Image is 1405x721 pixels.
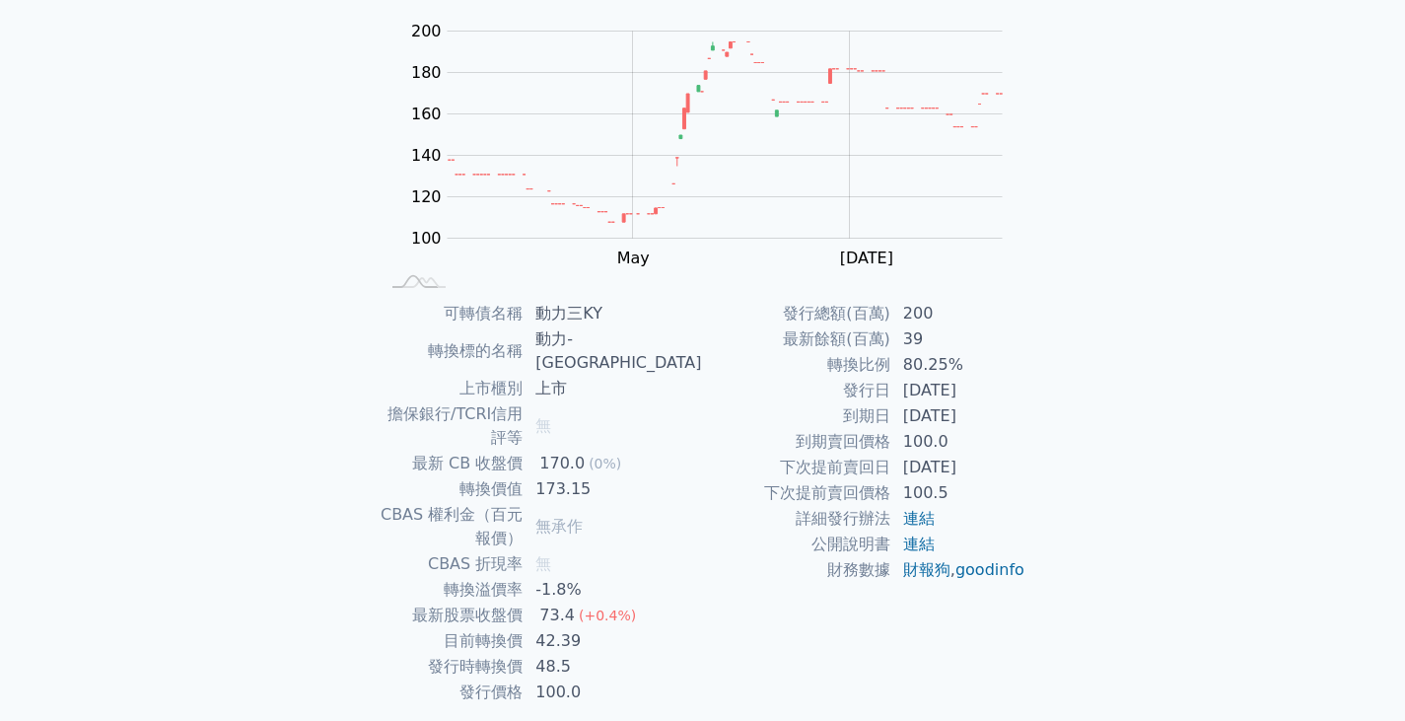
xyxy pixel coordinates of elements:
[891,403,1026,429] td: [DATE]
[380,577,525,603] td: 轉換溢價率
[380,603,525,628] td: 最新股票收盤價
[903,509,935,528] a: 連結
[535,416,551,435] span: 無
[1306,626,1405,721] div: 聊天小工具
[617,249,650,267] tspan: May
[703,378,891,403] td: 發行日
[380,376,525,401] td: 上市櫃別
[891,378,1026,403] td: [DATE]
[1306,626,1405,721] iframe: Chat Widget
[535,517,583,536] span: 無承作
[703,301,891,326] td: 發行總額(百萬)
[903,535,935,553] a: 連結
[891,301,1026,326] td: 200
[703,455,891,480] td: 下次提前賣回日
[703,506,891,532] td: 詳細發行辦法
[535,452,589,475] div: 170.0
[891,557,1026,583] td: ,
[380,654,525,680] td: 發行時轉換價
[891,480,1026,506] td: 100.5
[411,187,442,206] tspan: 120
[411,229,442,248] tspan: 100
[524,376,702,401] td: 上市
[380,551,525,577] td: CBAS 折現率
[535,554,551,573] span: 無
[703,352,891,378] td: 轉換比例
[524,476,702,502] td: 173.15
[380,451,525,476] td: 最新 CB 收盤價
[955,560,1024,579] a: goodinfo
[903,560,950,579] a: 財報狗
[703,557,891,583] td: 財務數據
[411,22,442,40] tspan: 200
[380,301,525,326] td: 可轉債名稱
[401,22,1032,267] g: Chart
[524,326,702,376] td: 動力-[GEOGRAPHIC_DATA]
[589,456,621,471] span: (0%)
[840,249,893,267] tspan: [DATE]
[380,628,525,654] td: 目前轉換價
[411,146,442,165] tspan: 140
[380,401,525,451] td: 擔保銀行/TCRI信用評等
[703,326,891,352] td: 最新餘額(百萬)
[380,476,525,502] td: 轉換價值
[411,105,442,123] tspan: 160
[703,480,891,506] td: 下次提前賣回價格
[524,577,702,603] td: -1.8%
[891,352,1026,378] td: 80.25%
[579,608,636,623] span: (+0.4%)
[524,680,702,705] td: 100.0
[380,680,525,705] td: 發行價格
[703,403,891,429] td: 到期日
[891,455,1026,480] td: [DATE]
[411,63,442,82] tspan: 180
[524,654,702,680] td: 48.5
[703,532,891,557] td: 公開說明書
[524,628,702,654] td: 42.39
[891,429,1026,455] td: 100.0
[891,326,1026,352] td: 39
[380,326,525,376] td: 轉換標的名稱
[703,429,891,455] td: 到期賣回價格
[524,301,702,326] td: 動力三KY
[380,502,525,551] td: CBAS 權利金（百元報價）
[535,604,579,627] div: 73.4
